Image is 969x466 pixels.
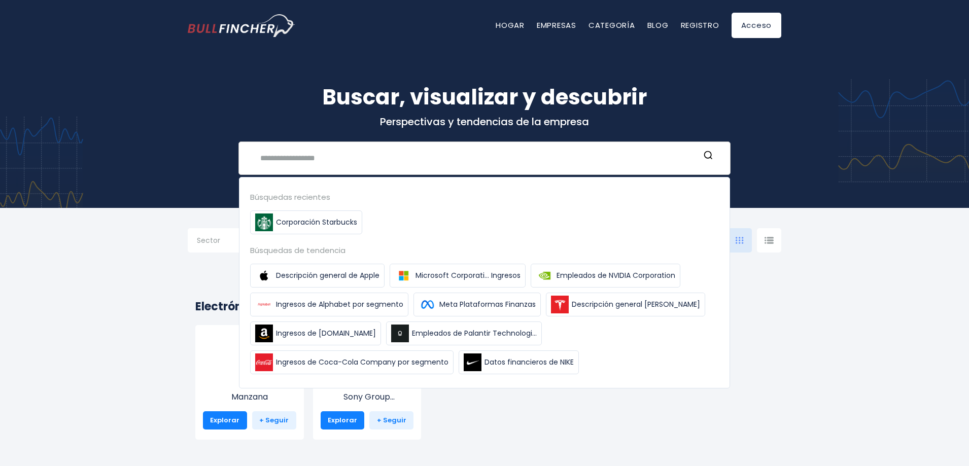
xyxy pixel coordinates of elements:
[276,270,379,280] font: Descripción general de Apple
[276,299,403,309] font: Ingresos de Alphabet por segmento
[252,411,296,429] a: + Seguir
[250,264,385,288] a: Descripción general de Apple
[250,293,408,316] a: Ingresos de Alphabet por segmento
[322,82,647,112] font: Buscar, visualizar y descubrir
[229,340,270,381] img: AAPL.png
[732,13,782,38] a: Acceso
[369,411,413,429] a: + Seguir
[589,20,635,30] a: Categoría
[250,321,381,345] a: Ingresos de [DOMAIN_NAME]
[386,321,542,345] a: Empleados de Palantir Technologi...
[531,264,680,288] a: Empleados de NVIDIA Corporation
[647,20,669,30] a: Blog
[390,264,526,288] a: Microsoft Corporati... Ingresos
[328,415,357,425] font: Explorar
[250,245,345,256] font: Búsquedas de tendencia
[210,415,239,425] font: Explorar
[459,350,579,374] a: Datos financieros de NIKE
[276,217,357,227] font: Corporación Starbucks
[741,20,772,30] font: Acceso
[681,20,719,30] a: Registro
[259,415,289,425] font: + Seguir
[250,350,454,374] a: Ingresos de Coca-Cola Company por segmento
[496,20,525,30] a: Hogar
[231,391,268,403] font: Manzana
[377,415,406,425] font: + Seguir
[276,357,448,367] font: Ingresos de Coca-Cola Company por segmento
[250,192,330,202] font: Búsquedas recientes
[188,14,295,37] a: Ir a la página de inicio
[546,293,705,316] a: Descripción general [PERSON_NAME]
[250,210,362,234] a: Corporación Starbucks
[321,391,414,403] p: Corporación del Grupo Sony
[203,391,296,403] p: Manzana
[439,299,536,309] font: Meta Plataformas Finanzas
[321,411,365,429] a: Explorar
[340,391,395,415] font: Sony Group Corporation...
[188,14,295,37] img: logotipo del camachuelo
[413,293,541,316] a: Meta Plataformas Finanzas
[255,213,273,231] img: Corporación Starbucks
[197,232,262,250] input: Selección
[484,357,574,367] font: Datos financieros de NIKE
[416,270,521,280] font: Microsoft Corporati... Ingresos
[572,299,700,309] font: Descripción general [PERSON_NAME]
[380,115,589,129] font: Perspectivas y tendencias de la empresa
[736,237,744,244] img: icon-comp-grid.svg
[203,411,247,429] a: Explorar
[195,299,332,314] font: Electrónica de consumo
[412,328,537,338] font: Empleados de Palantir Technologi...
[765,237,774,244] img: icon-comp-list-view.svg
[557,270,675,280] font: Empleados de NVIDIA Corporation
[276,328,376,338] font: Ingresos de [DOMAIN_NAME]
[537,20,576,30] a: Empresas
[702,150,715,163] button: Buscar
[197,235,220,245] font: Sector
